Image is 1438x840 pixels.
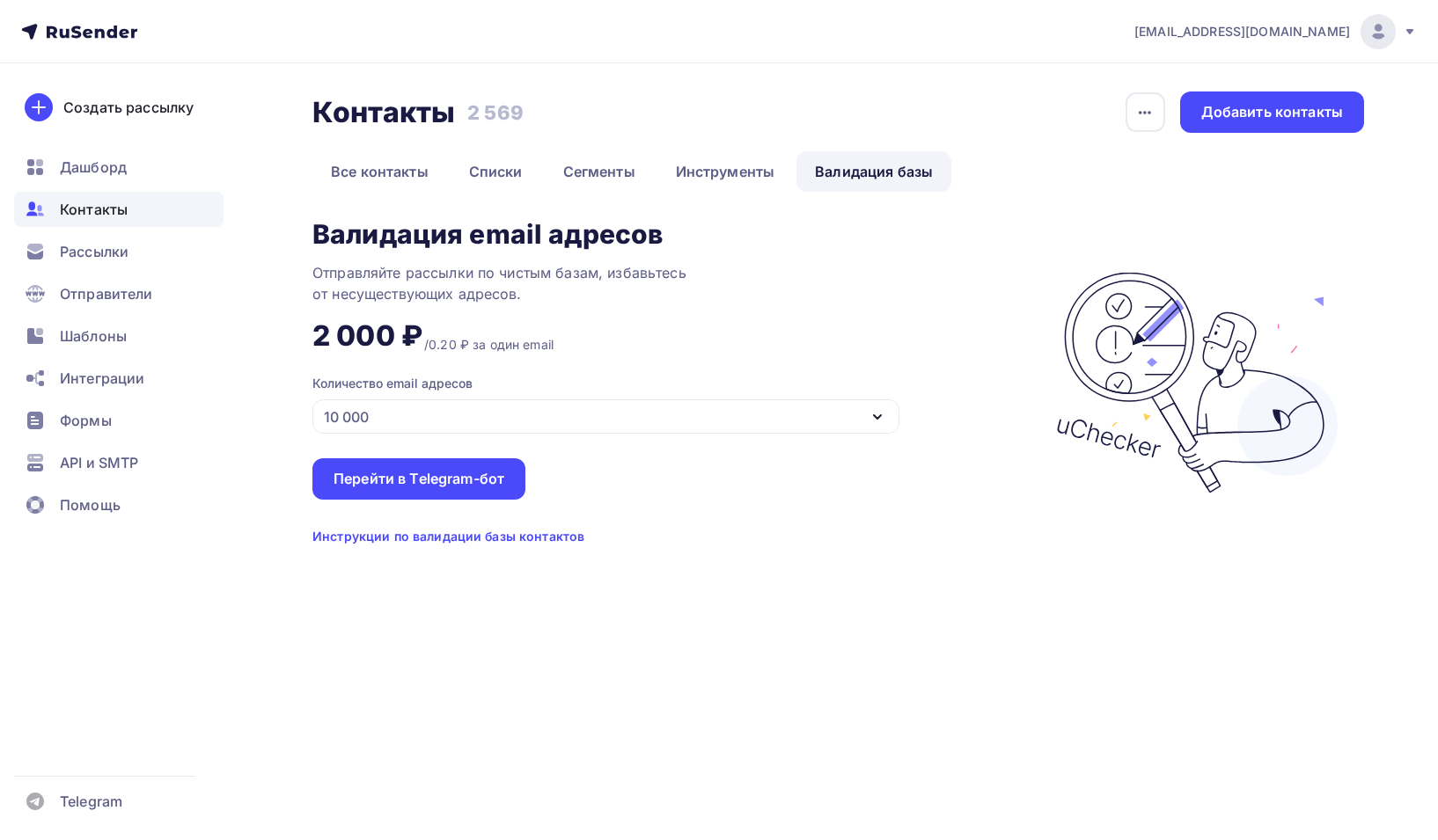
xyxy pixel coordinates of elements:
[312,318,422,354] div: 2 000 ₽
[60,157,127,178] span: Дашборд
[14,403,224,438] a: Формы
[424,336,554,354] div: /0.20 ₽ за один email
[60,452,138,473] span: API и SMTP
[1134,23,1350,40] span: [EMAIL_ADDRESS][DOMAIN_NAME]
[60,791,122,812] span: Telegram
[1201,102,1343,122] div: Добавить контакты
[467,100,524,125] h3: 2 569
[14,192,224,227] a: Контакты
[324,406,369,427] div: 10 000
[60,283,153,304] span: Отправители
[14,318,224,354] a: Шаблоны
[451,151,541,192] a: Списки
[14,276,224,311] a: Отправители
[312,262,752,304] div: Отправляйте рассылки по чистым базам, избавьтесь от несуществующих адресов.
[1134,14,1417,49] a: [EMAIL_ADDRESS][DOMAIN_NAME]
[14,234,224,269] a: Рассылки
[796,151,951,192] a: Валидация базы
[312,151,447,192] a: Все контакты
[60,325,127,347] span: Шаблоны
[545,151,654,192] a: Сегменты
[60,241,128,262] span: Рассылки
[312,95,455,130] h2: Контакты
[60,368,144,389] span: Интеграции
[334,469,504,489] div: Перейти в Telegram-бот
[60,410,112,431] span: Формы
[312,375,473,392] div: Количество email адресов
[60,494,121,515] span: Помощь
[312,528,584,545] div: Инструкции по валидации базы контактов
[63,97,194,118] div: Создать рассылку
[312,220,663,248] div: Валидация email адресов
[14,150,224,185] a: Дашборд
[657,151,794,192] a: Инструменты
[312,375,965,434] button: Количество email адресов 10 000
[60,199,128,220] span: Контакты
